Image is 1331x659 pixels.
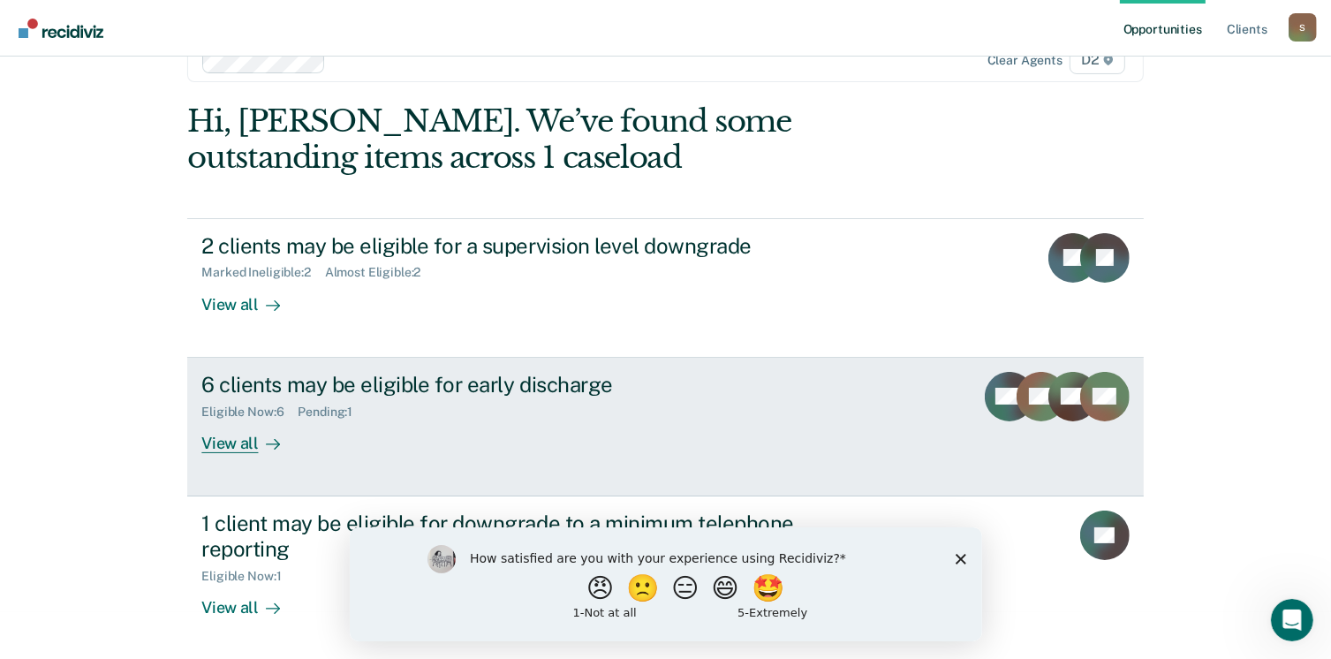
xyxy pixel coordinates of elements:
div: Marked Ineligible : 2 [201,265,324,280]
div: S [1289,13,1317,42]
div: 2 clients may be eligible for a supervision level downgrade [201,233,821,259]
a: 2 clients may be eligible for a supervision level downgradeMarked Ineligible:2Almost Eligible:2Vi... [187,218,1143,358]
button: Profile dropdown button [1289,13,1317,42]
div: 1 client may be eligible for downgrade to a minimum telephone reporting [201,511,821,562]
div: Almost Eligible : 2 [325,265,435,280]
div: View all [201,583,300,617]
iframe: Intercom live chat [1271,599,1313,641]
div: Eligible Now : 1 [201,569,295,584]
div: View all [201,419,300,453]
div: Pending : 1 [298,405,367,420]
div: Clear agents [987,53,1063,68]
div: View all [201,280,300,314]
div: Hi, [PERSON_NAME]. We’ve found some outstanding items across 1 caseload [187,103,952,176]
div: Eligible Now : 6 [201,405,298,420]
a: 6 clients may be eligible for early dischargeEligible Now:6Pending:1View all [187,358,1143,496]
span: D2 [1070,46,1125,74]
img: Recidiviz [19,19,103,38]
div: 6 clients may be eligible for early discharge [201,372,821,398]
iframe: Survey by Kim from Recidiviz [350,527,982,641]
